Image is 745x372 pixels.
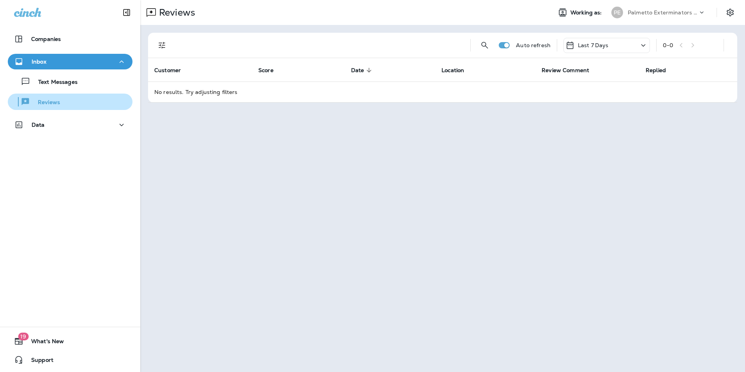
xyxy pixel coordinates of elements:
[8,73,132,90] button: Text Messages
[8,333,132,349] button: 19What's New
[477,37,493,53] button: Search Reviews
[441,67,464,74] span: Location
[154,67,181,74] span: Customer
[23,357,53,366] span: Support
[8,117,132,133] button: Data
[18,333,28,340] span: 19
[32,58,46,65] p: Inbox
[258,67,284,74] span: Score
[646,67,666,74] span: Replied
[516,42,551,48] p: Auto refresh
[570,9,604,16] span: Working as:
[542,67,599,74] span: Review Comment
[8,54,132,69] button: Inbox
[116,5,138,20] button: Collapse Sidebar
[578,42,609,48] p: Last 7 Days
[628,9,698,16] p: Palmetto Exterminators LLC
[542,67,589,74] span: Review Comment
[30,99,60,106] p: Reviews
[156,7,195,18] p: Reviews
[663,42,673,48] div: 0 - 0
[441,67,474,74] span: Location
[351,67,364,74] span: Date
[31,36,61,42] p: Companies
[154,67,191,74] span: Customer
[723,5,737,19] button: Settings
[351,67,374,74] span: Date
[8,352,132,368] button: Support
[611,7,623,18] div: PE
[30,79,78,86] p: Text Messages
[32,122,45,128] p: Data
[646,67,676,74] span: Replied
[148,81,737,102] td: No results. Try adjusting filters
[154,37,170,53] button: Filters
[258,67,274,74] span: Score
[23,338,64,347] span: What's New
[8,31,132,47] button: Companies
[8,94,132,110] button: Reviews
